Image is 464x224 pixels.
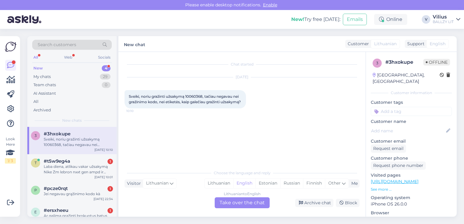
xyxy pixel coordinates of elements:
span: Sveiki, noriu gražinti užsakymą 10060368, tačiau negavau nei gražinimo kodo, nei etiketės, kaip g... [129,94,241,104]
div: [DATE] 10:01 [94,175,113,179]
div: My chats [33,74,51,80]
span: New chats [62,118,82,123]
div: Request email [371,144,406,153]
span: #ersxheeu [44,208,68,213]
div: Online [374,14,407,25]
div: Estonian [255,179,280,188]
div: [DATE] [125,74,360,80]
p: Customer name [371,118,452,125]
p: Browser [371,210,452,216]
img: Askly Logo [5,41,16,53]
div: 1 [107,159,113,164]
div: V [422,15,430,24]
span: e [34,210,37,214]
p: Customer phone [371,155,452,161]
span: Other [328,180,341,186]
div: Vilius [433,15,454,19]
div: Customer information [371,90,452,96]
p: Operating system [371,195,452,201]
div: AI Assistant [33,90,56,97]
div: Socials [97,53,112,61]
input: Add a tag [371,107,452,116]
div: Request phone number [371,161,426,170]
div: Lithuanian to English [224,191,261,197]
span: Lithuanian [146,180,169,187]
div: Web [63,53,73,61]
p: Chrome 140.0.7339.122 [371,216,452,222]
div: [DATE] 22:34 [94,197,113,201]
div: Customer [345,41,369,47]
b: New! [291,16,304,22]
label: New chat [124,40,145,48]
div: BALLZY LIT [433,19,454,24]
span: English [430,41,445,47]
button: Emails [343,14,367,25]
div: 29 [100,74,111,80]
div: Try free [DATE]: [291,16,340,23]
div: Archive chat [295,199,333,207]
div: 1 / 3 [5,158,16,164]
div: Block [336,199,360,207]
div: All [32,53,39,61]
div: Visitor [125,180,141,187]
div: Choose the language and reply [125,170,360,176]
span: 10:10 [126,109,149,113]
div: [DATE] 10:10 [94,148,113,152]
div: 4 [102,65,111,71]
div: Ar galima grąžinti brokuotus batus pirktus internetu? [44,213,113,224]
div: 1 [107,208,113,213]
p: Visited pages [371,172,452,178]
span: Lithuanian [374,41,397,47]
div: Sveiki, noriu gražinti užsakymą 10060368, tačiau negavau nei gražinimo kodo, nei etiketės, kaip g... [44,137,113,148]
div: Russian [280,179,303,188]
div: Lithuanian [205,179,233,188]
div: Me [349,180,358,187]
div: # 3hxokupe [385,59,423,66]
span: Enable [261,2,279,8]
div: Support [405,41,425,47]
div: Archived [33,107,51,113]
span: t [35,161,37,165]
input: Add name [371,127,445,134]
span: 3 [35,133,37,138]
span: 3 [376,61,378,65]
p: See more ... [371,187,452,192]
div: Laba diena, atlikau vakar užsakymą Nike Zm lebron nxxt gen ampd ir mokėjimą (el. p. [EMAIL_ADDRES... [44,164,113,175]
p: Customer email [371,138,452,144]
span: #pcze0rqt [44,186,68,191]
div: 0 [102,82,111,88]
a: ViliusBALLZY LIT [433,15,460,24]
div: English [233,179,255,188]
div: Take over the chat [215,197,270,208]
div: Jei negavau grąžinimo kodo kà [44,191,113,197]
span: #3hxokupe [44,131,70,137]
div: All [33,99,39,105]
div: Look Here [5,136,16,164]
a: [URL][DOMAIN_NAME] [371,179,418,184]
p: iPhone OS 26.0.0 [371,201,452,207]
span: p [34,188,37,192]
span: Offline [423,59,450,66]
div: Finnish [303,179,325,188]
span: #t5w9eg4a [44,158,70,164]
div: [GEOGRAPHIC_DATA], [GEOGRAPHIC_DATA] [373,72,440,85]
div: New [33,65,43,71]
span: Search customers [38,42,76,48]
div: Team chats [33,82,56,88]
div: 1 [107,186,113,192]
div: Chat started [125,62,360,67]
p: Customer tags [371,99,452,106]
